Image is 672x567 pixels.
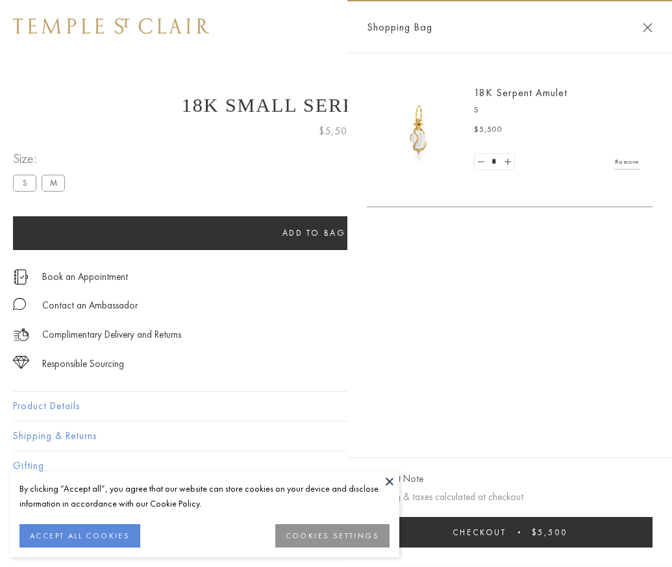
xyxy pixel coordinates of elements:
[532,527,567,538] span: $5,500
[319,123,354,140] span: $5,500
[380,91,458,169] img: P51836-E11SERPPV
[13,356,29,369] img: icon_sourcing.svg
[367,19,432,36] span: Shopping Bag
[367,471,423,487] button: Add Gift Note
[615,155,640,169] a: Remove
[42,356,124,372] div: Responsible Sourcing
[475,154,488,170] a: Set quantity to 0
[42,270,128,284] a: Book an Appointment
[13,392,659,421] button: Product Details
[13,297,26,310] img: MessageIcon-01_2.svg
[643,23,653,32] button: Close Shopping Bag
[13,270,29,284] img: icon_appointment.svg
[13,94,659,116] h1: 18K Small Serpent Amulet
[13,148,70,170] span: Size:
[13,422,659,451] button: Shipping & Returns
[13,451,659,481] button: Gifting
[13,18,209,34] img: Temple St. Clair
[19,481,390,511] div: By clicking “Accept all”, you agree that our website can store cookies on your device and disclos...
[474,104,640,117] p: S
[13,216,615,250] button: Add to bag
[13,327,29,343] img: icon_delivery.svg
[42,327,181,343] p: Complimentary Delivery and Returns
[474,123,503,136] span: $5,500
[275,524,390,548] button: COOKIES SETTINGS
[42,175,65,191] label: M
[367,517,653,548] button: Checkout $5,500
[453,527,506,538] span: Checkout
[282,227,346,238] span: Add to bag
[13,175,36,191] label: S
[19,524,140,548] button: ACCEPT ALL COOKIES
[474,86,567,99] a: 18K Serpent Amulet
[367,489,653,505] p: Shipping & taxes calculated at checkout
[501,154,514,170] a: Set quantity to 2
[42,297,138,314] div: Contact an Ambassador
